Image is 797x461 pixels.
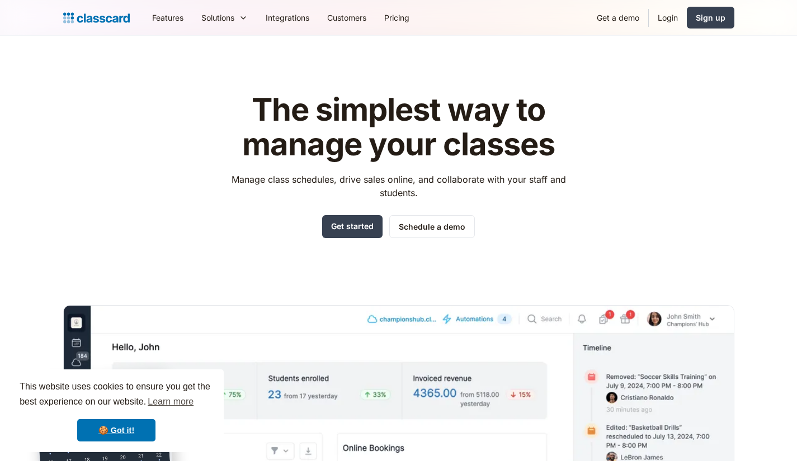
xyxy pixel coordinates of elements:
a: dismiss cookie message [77,419,155,441]
div: Solutions [201,12,234,23]
p: Manage class schedules, drive sales online, and collaborate with your staff and students. [221,173,576,199]
a: learn more about cookies [146,393,195,410]
a: Pricing [375,5,418,30]
span: This website uses cookies to ensure you get the best experience on our website. [20,380,213,410]
a: Sign up [687,7,734,28]
a: Get a demo [588,5,648,30]
div: Sign up [696,12,725,23]
a: Features [143,5,192,30]
a: home [63,10,130,26]
div: cookieconsent [9,369,224,452]
a: Login [649,5,687,30]
a: Schedule a demo [389,215,475,238]
h1: The simplest way to manage your classes [221,93,576,161]
a: Integrations [257,5,318,30]
div: Solutions [192,5,257,30]
a: Get started [322,215,383,238]
a: Customers [318,5,375,30]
